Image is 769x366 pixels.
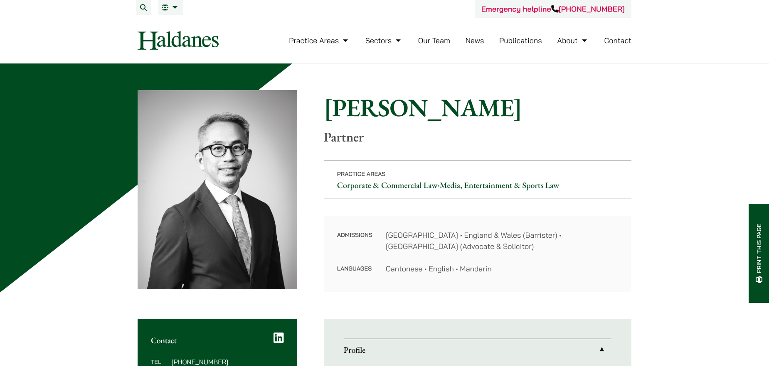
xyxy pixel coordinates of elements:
[604,36,631,45] a: Contact
[337,263,372,274] dt: Languages
[466,36,484,45] a: News
[151,335,284,345] h2: Contact
[337,229,372,263] dt: Admissions
[557,36,589,45] a: About
[337,170,386,178] span: Practice Areas
[171,359,283,365] dd: [PHONE_NUMBER]
[289,36,350,45] a: Practice Areas
[324,93,631,122] h1: [PERSON_NAME]
[440,180,559,190] a: Media, Entertainment & Sports Law
[386,229,618,252] dd: [GEOGRAPHIC_DATA] • England & Wales (Barrister) • [GEOGRAPHIC_DATA] (Advocate & Solicitor)
[162,4,180,11] a: EN
[337,180,438,190] a: Corporate & Commercial Law
[324,161,631,198] p: •
[386,263,618,274] dd: Cantonese • English • Mandarin
[365,36,403,45] a: Sectors
[274,332,284,344] a: LinkedIn
[344,339,611,361] a: Profile
[481,4,625,14] a: Emergency helpline[PHONE_NUMBER]
[138,31,219,50] img: Logo of Haldanes
[324,129,631,145] p: Partner
[499,36,542,45] a: Publications
[418,36,450,45] a: Our Team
